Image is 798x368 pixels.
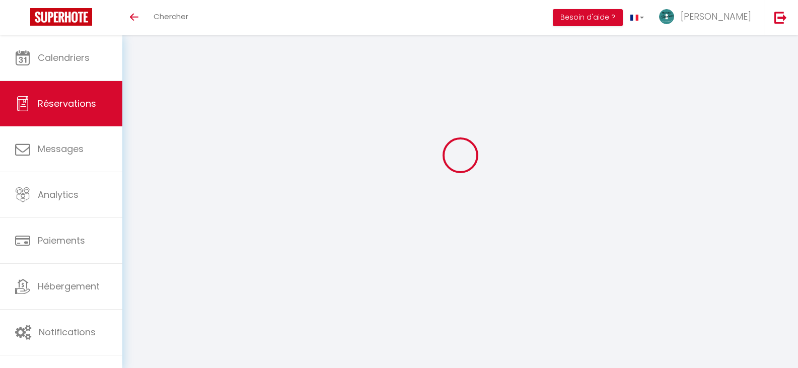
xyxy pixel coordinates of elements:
[38,188,79,201] span: Analytics
[38,234,85,247] span: Paiements
[681,10,751,23] span: [PERSON_NAME]
[774,11,787,24] img: logout
[659,9,674,24] img: ...
[8,4,38,34] button: Ouvrir le widget de chat LiveChat
[38,142,84,155] span: Messages
[38,280,100,292] span: Hébergement
[38,97,96,110] span: Réservations
[39,326,96,338] span: Notifications
[30,8,92,26] img: Super Booking
[154,11,188,22] span: Chercher
[38,51,90,64] span: Calendriers
[553,9,623,26] button: Besoin d'aide ?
